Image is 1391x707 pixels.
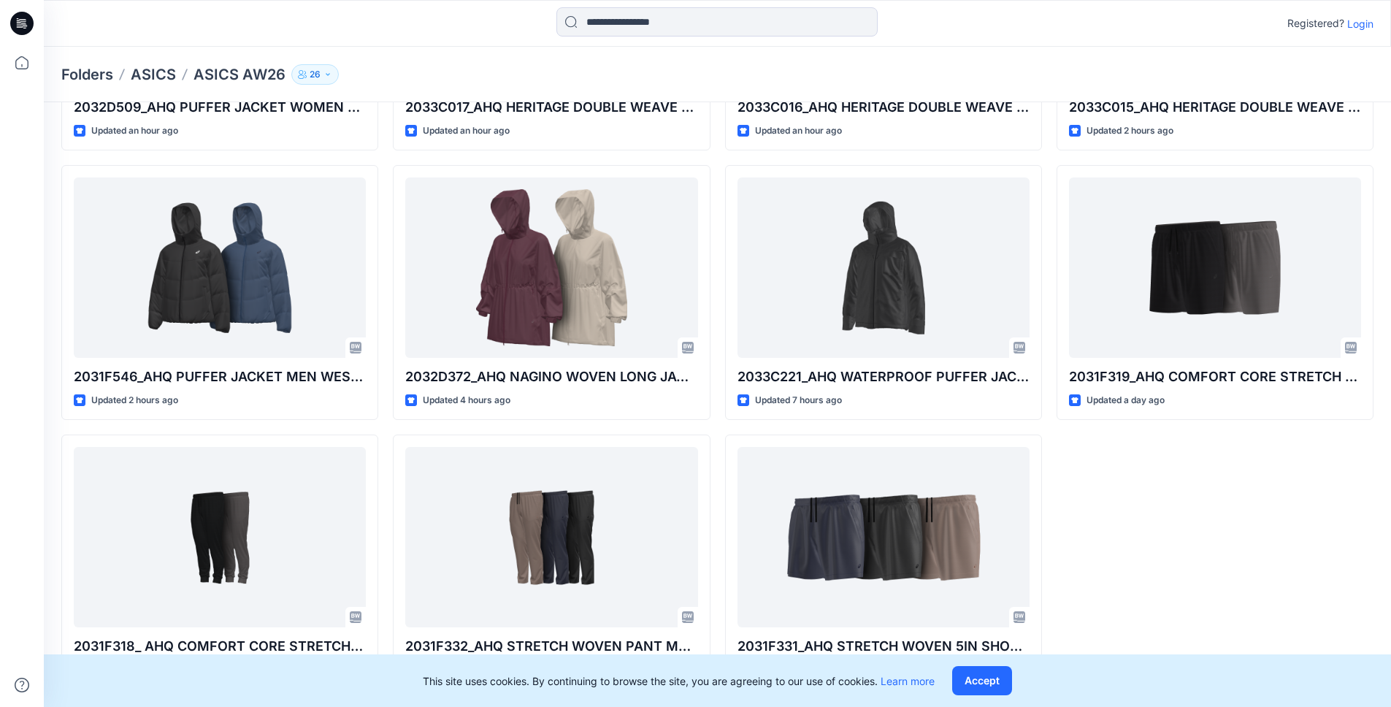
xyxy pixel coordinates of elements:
[1069,367,1361,387] p: 2031F319_AHQ COMFORT CORE STRETCH WOVEN 7IN SHORT MEN WESTERN_SMS_AW26
[737,367,1030,387] p: 2033C221_AHQ WATERPROOF PUFFER JACEKT UNISEX WESTERN_AW26
[310,66,321,83] p: 26
[423,123,510,139] p: Updated an hour ago
[1287,15,1344,32] p: Registered?
[74,177,366,358] a: 2031F546_AHQ PUFFER JACKET MEN WESTERN _AW26
[755,123,842,139] p: Updated an hour ago
[952,666,1012,695] button: Accept
[74,636,366,657] p: 2031F318_ AHQ COMFORT CORE STRETCH WOVEN PANT MEN WESTERN_SMS_AW26
[405,177,697,358] a: 2032D372_AHQ NAGINO WOVEN LONG JACKET WOMEN WESTERN_AW26
[91,393,178,408] p: Updated 2 hours ago
[193,64,286,85] p: ASICS AW26
[291,64,339,85] button: 26
[1087,123,1173,139] p: Updated 2 hours ago
[74,97,366,118] p: 2032D509_AHQ PUFFER JACKET WOMEN WESTERN_AW26
[423,393,510,408] p: Updated 4 hours ago
[405,97,697,118] p: 2033C017_AHQ HERITAGE DOUBLE WEAVE 7IN SHORT UNISEX WESTERN_AW26
[1069,97,1361,118] p: 2033C015_AHQ HERITAGE DOUBLE WEAVE RELAXED ANORAK UNISEX WESTERN _AW26
[881,675,935,687] a: Learn more
[1069,177,1361,358] a: 2031F319_AHQ COMFORT CORE STRETCH WOVEN 7IN SHORT MEN WESTERN_SMS_AW26
[1347,16,1373,31] p: Login
[405,447,697,627] a: 2031F332_AHQ STRETCH WOVEN PANT MEN WESTERN_AW26
[61,64,113,85] a: Folders
[131,64,176,85] a: ASICS
[737,97,1030,118] p: 2033C016_AHQ HERITAGE DOUBLE WEAVE PANT UNISEX WESTERN_AW26
[737,636,1030,657] p: 2031F331_AHQ STRETCH WOVEN 5IN SHORT MEN WESTERN_AW26
[737,177,1030,358] a: 2033C221_AHQ WATERPROOF PUFFER JACEKT UNISEX WESTERN_AW26
[405,636,697,657] p: 2031F332_AHQ STRETCH WOVEN PANT MEN WESTERN_AW26
[737,447,1030,627] a: 2031F331_AHQ STRETCH WOVEN 5IN SHORT MEN WESTERN_AW26
[74,447,366,627] a: 2031F318_ AHQ COMFORT CORE STRETCH WOVEN PANT MEN WESTERN_SMS_AW26
[1087,393,1165,408] p: Updated a day ago
[755,393,842,408] p: Updated 7 hours ago
[423,673,935,689] p: This site uses cookies. By continuing to browse the site, you are agreeing to our use of cookies.
[405,367,697,387] p: 2032D372_AHQ NAGINO WOVEN LONG JACKET WOMEN WESTERN_AW26
[74,367,366,387] p: 2031F546_AHQ PUFFER JACKET MEN WESTERN _AW26
[91,123,178,139] p: Updated an hour ago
